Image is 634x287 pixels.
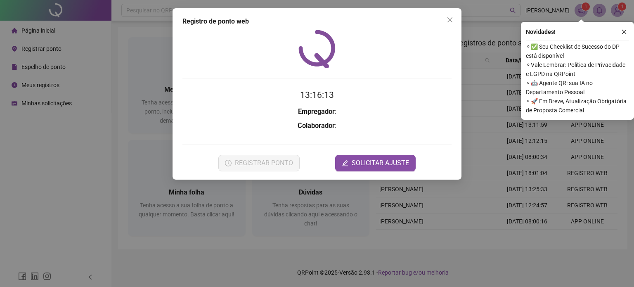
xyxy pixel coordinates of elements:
div: Registro de ponto web [182,17,452,26]
span: edit [342,160,348,166]
strong: Empregador [298,108,335,116]
button: Close [443,13,457,26]
strong: Colaborador [298,122,335,130]
span: Novidades ! [526,27,556,36]
button: REGISTRAR PONTO [218,155,300,171]
span: ⚬ Vale Lembrar: Política de Privacidade e LGPD na QRPoint [526,60,629,78]
span: close [447,17,453,23]
span: ⚬ ✅ Seu Checklist de Sucesso do DP está disponível [526,42,629,60]
span: SOLICITAR AJUSTE [352,158,409,168]
span: ⚬ 🚀 Em Breve, Atualização Obrigatória de Proposta Comercial [526,97,629,115]
button: editSOLICITAR AJUSTE [335,155,416,171]
span: close [621,29,627,35]
span: ⚬ 🤖 Agente QR: sua IA no Departamento Pessoal [526,78,629,97]
h3: : [182,107,452,117]
time: 13:16:13 [300,90,334,100]
h3: : [182,121,452,131]
img: QRPoint [298,30,336,68]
